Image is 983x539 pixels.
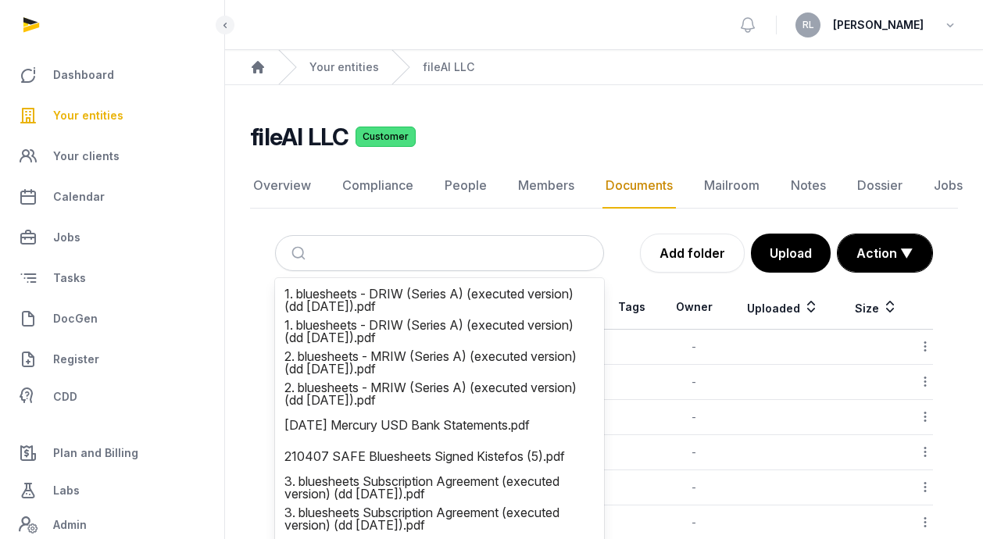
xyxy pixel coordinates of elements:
[802,20,814,30] span: RL
[250,163,958,209] nav: Tabs
[13,434,212,472] a: Plan and Billing
[53,387,77,406] span: CDD
[660,365,728,400] td: -
[13,300,212,337] a: DocGen
[854,163,906,209] a: Dossier
[441,163,490,209] a: People
[931,163,966,209] a: Jobs
[53,147,120,166] span: Your clients
[281,347,598,378] li: 2. bluesheets - MRIW (Series A) (executed version) (dd [DATE]).pdf
[13,381,212,412] a: CDD
[53,106,123,125] span: Your entities
[53,481,80,500] span: Labs
[751,234,831,273] button: Upload
[53,350,99,369] span: Register
[53,187,105,206] span: Calendar
[339,163,416,209] a: Compliance
[281,409,598,441] li: [DATE] Mercury USD Bank Statements.pdf
[250,163,314,209] a: Overview
[515,163,577,209] a: Members
[225,50,983,85] nav: Breadcrumb
[701,163,763,209] a: Mailroom
[53,516,87,534] span: Admin
[795,12,820,37] button: RL
[281,472,598,503] li: 3. bluesheets Subscription Agreement (executed version) (dd [DATE]).pdf
[728,285,839,330] th: Uploaded
[833,16,924,34] span: [PERSON_NAME]
[53,269,86,287] span: Tasks
[281,503,598,534] li: 3. bluesheets Subscription Agreement (executed version) (dd [DATE]).pdf
[838,234,932,272] button: Action ▼
[13,472,212,509] a: Labs
[838,285,913,330] th: Size
[660,470,728,505] td: -
[281,441,598,472] li: 210407 SAFE Bluesheets Signed Kistefos (5).pdf
[281,284,598,316] li: 1. bluesheets - DRIW (Series A) (executed version) (dd [DATE]).pdf
[13,219,212,256] a: Jobs
[660,330,728,365] td: -
[53,66,114,84] span: Dashboard
[423,59,474,75] a: fileAI LLC
[13,259,212,297] a: Tasks
[788,163,829,209] a: Notes
[660,435,728,470] td: -
[660,400,728,435] td: -
[604,285,660,330] th: Tags
[282,236,319,270] button: Submit
[13,97,212,134] a: Your entities
[660,285,728,330] th: Owner
[53,444,138,462] span: Plan and Billing
[13,56,212,94] a: Dashboard
[602,163,676,209] a: Documents
[13,341,212,378] a: Register
[53,309,98,328] span: DocGen
[281,378,598,409] li: 2. bluesheets - MRIW (Series A) (executed version) (dd [DATE]).pdf
[356,127,416,147] span: Customer
[250,123,349,151] h2: fileAI LLC
[53,228,80,247] span: Jobs
[281,316,598,347] li: 1. bluesheets - DRIW (Series A) (executed version) (dd [DATE]).pdf
[13,178,212,216] a: Calendar
[640,234,745,273] a: Add folder
[13,137,212,175] a: Your clients
[309,59,379,75] a: Your entities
